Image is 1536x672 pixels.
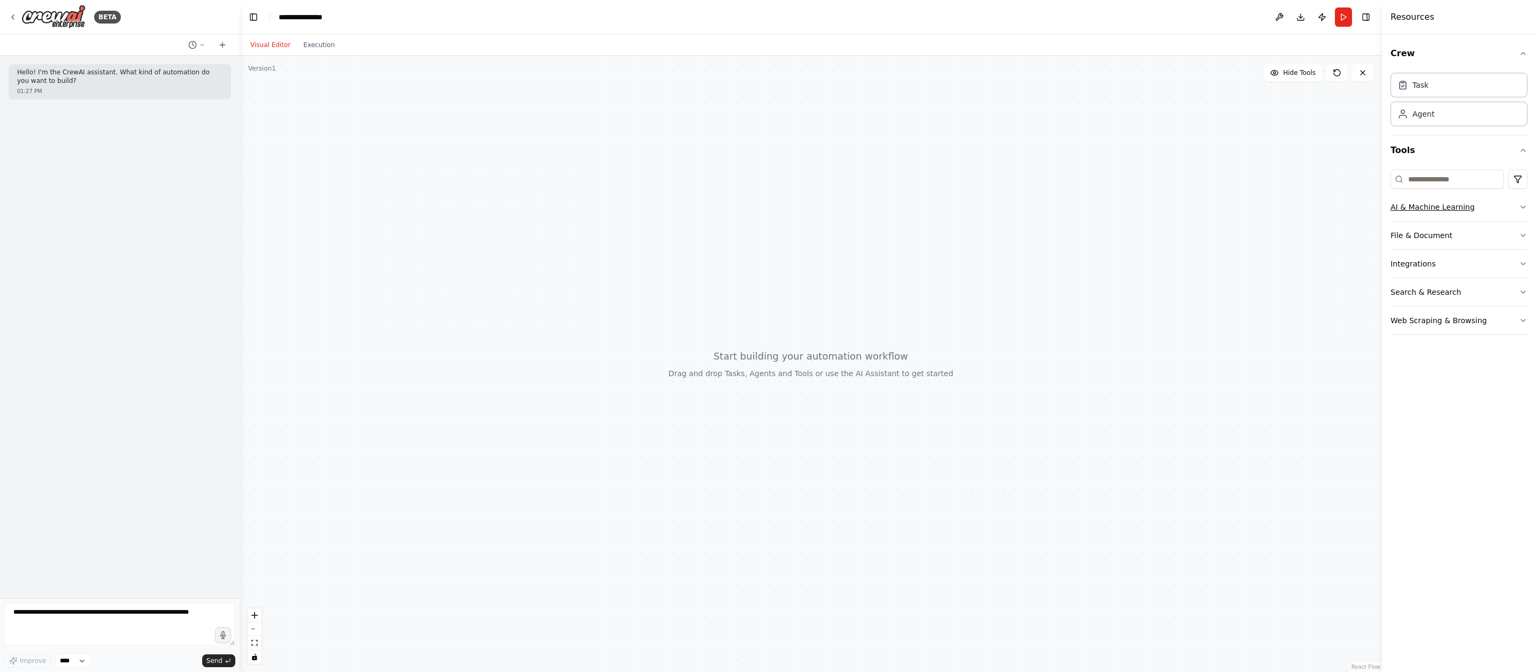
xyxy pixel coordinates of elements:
div: 01:27 PM [17,87,222,95]
div: BETA [94,11,121,24]
button: Execution [297,39,341,51]
button: Visual Editor [244,39,297,51]
button: toggle interactivity [248,650,262,664]
span: Send [206,656,222,665]
span: Hide Tools [1283,68,1316,77]
button: zoom out [248,622,262,636]
button: Click to speak your automation idea [215,627,231,643]
div: Version 1 [248,64,276,73]
h4: Resources [1391,11,1434,24]
button: AI & Machine Learning [1391,193,1527,221]
button: Improve [4,654,51,668]
button: Web Scraping & Browsing [1391,307,1527,334]
button: Hide Tools [1264,64,1322,81]
button: Hide right sidebar [1358,10,1373,25]
button: Send [202,654,235,667]
nav: breadcrumb [279,12,334,22]
button: zoom in [248,608,262,622]
button: Switch to previous chat [184,39,210,51]
p: Hello! I'm the CrewAI assistant. What kind of automation do you want to build? [17,68,222,85]
button: fit view [248,636,262,650]
img: Logo [21,5,86,29]
div: Crew [1391,68,1527,135]
button: Hide left sidebar [246,10,261,25]
button: Search & Research [1391,278,1527,306]
button: Integrations [1391,250,1527,278]
div: Task [1412,80,1429,90]
span: Improve [20,656,46,665]
a: React Flow attribution [1351,664,1380,670]
div: Agent [1412,109,1434,119]
button: Tools [1391,135,1527,165]
button: File & Document [1391,222,1527,249]
button: Start a new chat [214,39,231,51]
div: React Flow controls [248,608,262,664]
button: Crew [1391,39,1527,68]
div: Tools [1391,165,1527,343]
